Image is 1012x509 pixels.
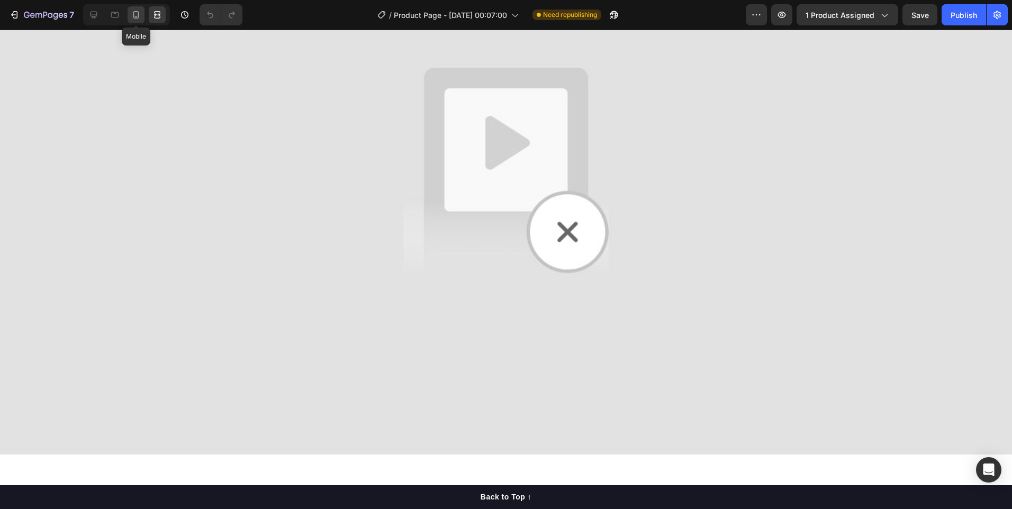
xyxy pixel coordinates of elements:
div: Publish [951,10,977,21]
button: 7 [4,4,79,25]
div: Open Intercom Messenger [976,457,1001,483]
button: 1 product assigned [797,4,898,25]
span: 1 product assigned [806,10,874,21]
div: Undo/Redo [200,4,242,25]
button: Publish [942,4,986,25]
div: Back to Top ↑ [481,462,531,473]
button: Save [902,4,937,25]
p: 7 [69,8,74,21]
span: Need republishing [543,10,597,20]
span: Save [911,11,929,20]
span: Product Page - [DATE] 00:07:00 [394,10,507,21]
span: / [389,10,392,21]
